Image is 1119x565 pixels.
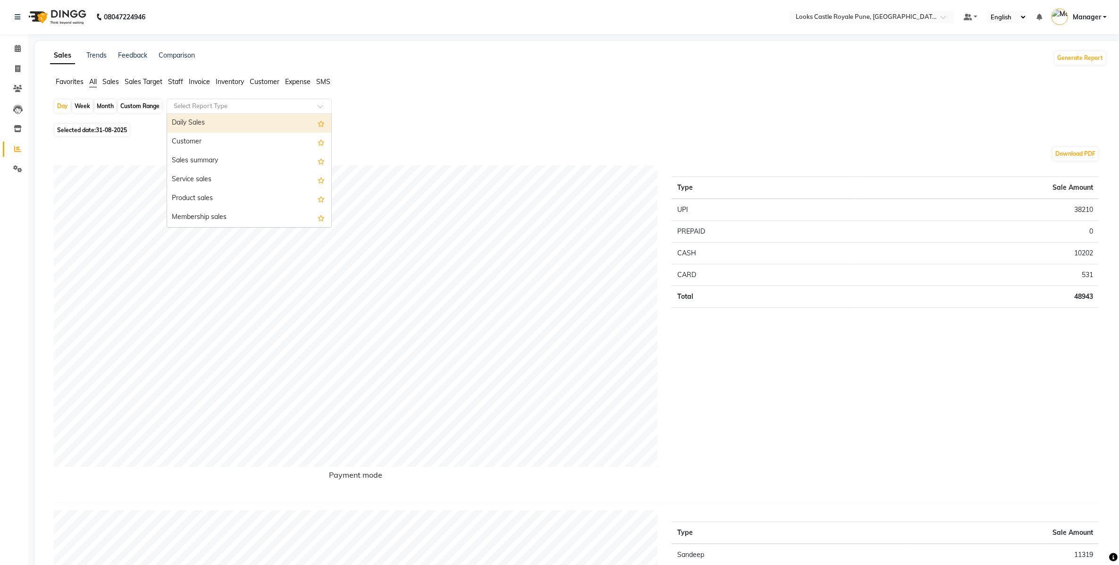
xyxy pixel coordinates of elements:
[56,77,84,86] span: Favorites
[167,113,332,228] ng-dropdown-panel: Options list
[167,152,331,170] div: Sales summary
[159,51,195,59] a: Comparison
[672,286,855,308] td: Total
[318,212,325,223] span: Add this report to Favorites List
[672,243,855,264] td: CASH
[167,133,331,152] div: Customer
[855,264,1099,286] td: 531
[167,170,331,189] div: Service sales
[168,77,183,86] span: Staff
[72,100,93,113] div: Week
[1053,147,1098,160] button: Download PDF
[316,77,330,86] span: SMS
[318,118,325,129] span: Add this report to Favorites List
[104,4,145,30] b: 08047224946
[50,47,75,64] a: Sales
[1055,51,1105,65] button: Generate Report
[102,77,119,86] span: Sales
[855,199,1099,221] td: 38210
[86,51,107,59] a: Trends
[285,77,311,86] span: Expense
[672,264,855,286] td: CARD
[189,77,210,86] span: Invoice
[167,114,331,133] div: Daily Sales
[1073,12,1101,22] span: Manager
[118,100,162,113] div: Custom Range
[125,77,162,86] span: Sales Target
[96,126,127,134] span: 31-08-2025
[672,522,908,544] th: Type
[672,199,855,221] td: UPI
[318,136,325,148] span: Add this report to Favorites List
[89,77,97,86] span: All
[54,471,657,483] h6: Payment mode
[250,77,279,86] span: Customer
[94,100,116,113] div: Month
[118,51,147,59] a: Feedback
[1052,8,1068,25] img: Manager
[55,100,70,113] div: Day
[318,174,325,186] span: Add this report to Favorites List
[855,177,1099,199] th: Sale Amount
[318,155,325,167] span: Add this report to Favorites List
[672,221,855,243] td: PREPAID
[672,177,855,199] th: Type
[167,189,331,208] div: Product sales
[855,243,1099,264] td: 10202
[216,77,244,86] span: Inventory
[318,193,325,204] span: Add this report to Favorites List
[55,124,129,136] span: Selected date:
[908,522,1099,544] th: Sale Amount
[167,208,331,227] div: Membership sales
[855,286,1099,308] td: 48943
[24,4,89,30] img: logo
[855,221,1099,243] td: 0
